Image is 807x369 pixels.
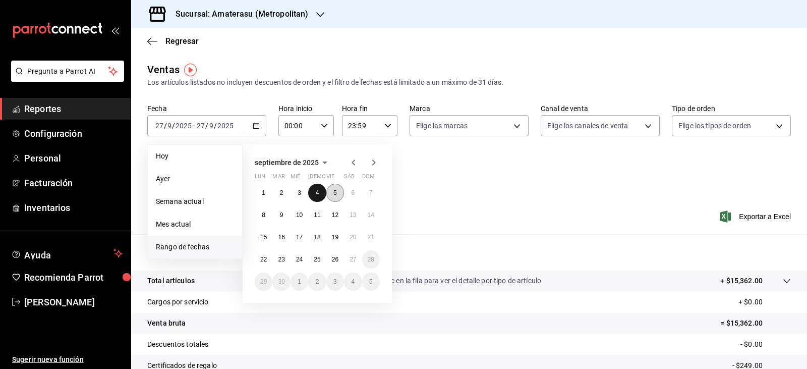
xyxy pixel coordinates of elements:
[278,256,284,263] abbr: 23 de septiembre de 2025
[24,127,123,140] span: Configuración
[280,189,283,196] abbr: 2 de septiembre de 2025
[260,234,267,241] abbr: 15 de septiembre de 2025
[255,206,272,224] button: 8 de septiembre de 2025
[262,212,265,219] abbr: 8 de septiembre de 2025
[362,173,375,184] abbr: domingo
[147,77,791,88] div: Los artículos listados no incluyen descuentos de orden y el filtro de fechas está limitado a un m...
[722,210,791,223] span: Exportar a Excel
[368,256,374,263] abbr: 28 de septiembre de 2025
[291,184,308,202] button: 3 de septiembre de 2025
[308,184,326,202] button: 4 de septiembre de 2025
[333,278,337,285] abbr: 3 de octubre de 2025
[255,184,272,202] button: 1 de septiembre de 2025
[314,234,320,241] abbr: 18 de septiembre de 2025
[350,212,356,219] abbr: 13 de septiembre de 2025
[368,234,374,241] abbr: 21 de septiembre de 2025
[209,122,214,130] input: --
[111,26,119,34] button: open_drawer_menu
[332,212,338,219] abbr: 12 de septiembre de 2025
[278,278,284,285] abbr: 30 de septiembre de 2025
[350,234,356,241] abbr: 20 de septiembre de 2025
[308,206,326,224] button: 11 de septiembre de 2025
[156,174,234,184] span: Ayer
[308,250,326,269] button: 25 de septiembre de 2025
[255,159,319,167] span: septiembre de 2025
[164,122,167,130] span: /
[308,273,326,291] button: 2 de octubre de 2025
[368,212,374,219] abbr: 14 de septiembre de 2025
[362,228,380,246] button: 21 de septiembre de 2025
[326,184,344,202] button: 5 de septiembre de 2025
[24,176,123,190] span: Facturación
[308,173,368,184] abbr: jueves
[272,228,290,246] button: 16 de septiembre de 2025
[720,318,791,329] p: = $15,362.00
[147,62,180,77] div: Ventas
[332,234,338,241] abbr: 19 de septiembre de 2025
[214,122,217,130] span: /
[314,256,320,263] abbr: 25 de septiembre de 2025
[24,201,123,215] span: Inventarios
[362,273,380,291] button: 5 de octubre de 2025
[156,151,234,162] span: Hoy
[326,173,334,184] abbr: viernes
[147,318,186,329] p: Venta bruta
[156,196,234,207] span: Semana actual
[167,122,172,130] input: --
[351,278,355,285] abbr: 4 de octubre de 2025
[291,173,300,184] abbr: miércoles
[260,278,267,285] abbr: 29 de septiembre de 2025
[374,276,541,286] p: Da clic en la fila para ver el detalle por tipo de artículo
[11,61,124,82] button: Pregunta a Parrot AI
[155,122,164,130] input: --
[27,66,108,77] span: Pregunta a Parrot AI
[326,273,344,291] button: 3 de octubre de 2025
[291,250,308,269] button: 24 de septiembre de 2025
[184,64,197,76] img: Tooltip marker
[24,271,123,284] span: Recomienda Parrot
[167,8,308,20] h3: Sucursal: Amaterasu (Metropolitan)
[291,273,308,291] button: 1 de octubre de 2025
[410,105,529,112] label: Marca
[291,228,308,246] button: 17 de septiembre de 2025
[308,228,326,246] button: 18 de septiembre de 2025
[278,234,284,241] abbr: 16 de septiembre de 2025
[296,256,303,263] abbr: 24 de septiembre de 2025
[172,122,175,130] span: /
[541,105,660,112] label: Canal de venta
[193,122,195,130] span: -
[260,256,267,263] abbr: 22 de septiembre de 2025
[369,189,373,196] abbr: 7 de septiembre de 2025
[350,256,356,263] abbr: 27 de septiembre de 2025
[12,354,123,365] span: Sugerir nueva función
[720,276,763,286] p: + $15,362.00
[255,228,272,246] button: 15 de septiembre de 2025
[196,122,205,130] input: --
[291,206,308,224] button: 10 de septiembre de 2025
[344,173,355,184] abbr: sábado
[147,246,791,258] p: Resumen
[255,173,265,184] abbr: lunes
[296,212,303,219] abbr: 10 de septiembre de 2025
[255,250,272,269] button: 22 de septiembre de 2025
[369,278,373,285] abbr: 5 de octubre de 2025
[272,173,284,184] abbr: martes
[351,189,355,196] abbr: 6 de septiembre de 2025
[272,250,290,269] button: 23 de septiembre de 2025
[278,105,334,112] label: Hora inicio
[316,189,319,196] abbr: 4 de septiembre de 2025
[156,219,234,230] span: Mes actual
[344,206,362,224] button: 13 de septiembre de 2025
[24,295,123,309] span: [PERSON_NAME]
[362,184,380,202] button: 7 de septiembre de 2025
[298,278,301,285] abbr: 1 de octubre de 2025
[262,189,265,196] abbr: 1 de septiembre de 2025
[326,228,344,246] button: 19 de septiembre de 2025
[326,250,344,269] button: 26 de septiembre de 2025
[672,105,791,112] label: Tipo de orden
[362,250,380,269] button: 28 de septiembre de 2025
[205,122,208,130] span: /
[296,234,303,241] abbr: 17 de septiembre de 2025
[147,339,208,350] p: Descuentos totales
